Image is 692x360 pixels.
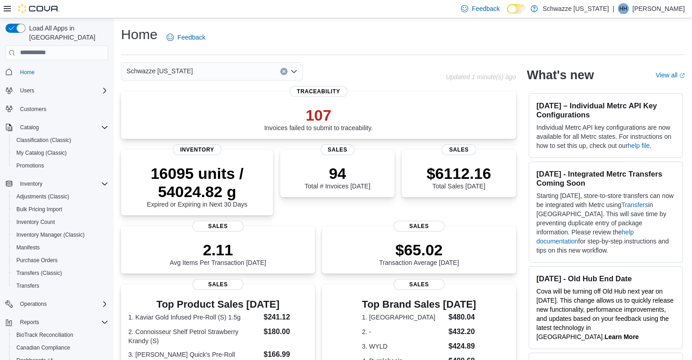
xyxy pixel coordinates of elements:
[679,73,685,78] svg: External link
[13,242,108,253] span: Manifests
[192,279,243,290] span: Sales
[16,344,70,351] span: Canadian Compliance
[16,104,50,115] a: Customers
[379,241,459,259] p: $65.02
[263,312,307,323] dd: $241.12
[16,193,69,200] span: Adjustments (Classic)
[173,144,222,155] span: Inventory
[13,204,108,215] span: Bulk Pricing Import
[16,269,62,277] span: Transfers (Classic)
[2,84,112,97] button: Users
[170,241,266,259] p: 2.11
[128,327,260,345] dt: 2. Connoisseur Shelf Petrol Strawberry Krandy (S)
[20,124,39,131] span: Catalog
[9,254,112,267] button: Purchase Orders
[536,288,673,340] span: Cova will be turning off Old Hub next year on [DATE]. This change allows us to quickly release ne...
[9,329,112,341] button: BioTrack Reconciliation
[13,135,75,146] a: Classification (Classic)
[13,280,108,291] span: Transfers
[16,257,58,264] span: Purchase Orders
[16,85,38,96] button: Users
[394,279,444,290] span: Sales
[427,164,491,190] div: Total Sales [DATE]
[16,178,46,189] button: Inventory
[264,106,373,132] div: Invoices failed to submit to traceability.
[16,178,108,189] span: Inventory
[379,241,459,266] div: Transaction Average [DATE]
[9,267,112,279] button: Transfers (Classic)
[536,101,675,119] h3: [DATE] – Individual Metrc API Key Configurations
[2,121,112,134] button: Catalog
[192,221,243,232] span: Sales
[304,164,370,183] p: 94
[128,313,260,322] dt: 1. Kaviar Gold Infused Pre-Roll (S) 1.5g
[449,326,476,337] dd: $432.20
[2,298,112,310] button: Operations
[632,3,685,14] p: [PERSON_NAME]
[13,255,61,266] a: Purchase Orders
[2,177,112,190] button: Inventory
[527,68,594,82] h2: What's new
[20,300,47,308] span: Operations
[170,241,266,266] div: Avg Items Per Transaction [DATE]
[13,255,108,266] span: Purchase Orders
[612,3,614,14] p: |
[449,341,476,352] dd: $424.89
[13,147,108,158] span: My Catalog (Classic)
[121,25,157,44] h1: Home
[163,28,209,46] a: Feedback
[290,68,298,75] button: Open list of options
[13,217,59,228] a: Inventory Count
[16,67,38,78] a: Home
[9,228,112,241] button: Inventory Manager (Classic)
[9,341,112,354] button: Canadian Compliance
[16,299,108,309] span: Operations
[264,106,373,124] p: 107
[507,4,526,14] input: Dark Mode
[9,279,112,292] button: Transfers
[13,242,43,253] a: Manifests
[13,135,108,146] span: Classification (Classic)
[13,342,108,353] span: Canadian Compliance
[542,3,609,14] p: Schwazze [US_STATE]
[16,122,108,133] span: Catalog
[13,268,108,279] span: Transfers (Classic)
[656,71,685,79] a: View allExternal link
[16,103,108,115] span: Customers
[16,218,55,226] span: Inventory Count
[9,147,112,159] button: My Catalog (Classic)
[13,330,77,340] a: BioTrack Reconciliation
[604,333,638,340] a: Learn More
[13,160,48,171] a: Promotions
[362,313,445,322] dt: 1. [GEOGRAPHIC_DATA]
[449,312,476,323] dd: $480.04
[16,66,108,78] span: Home
[9,159,112,172] button: Promotions
[9,216,112,228] button: Inventory Count
[20,180,42,188] span: Inventory
[536,228,634,245] a: help documentation
[16,317,108,328] span: Reports
[20,87,34,94] span: Users
[362,342,445,351] dt: 3. WYLD
[536,169,675,188] h3: [DATE] - Integrated Metrc Transfers Coming Soon
[536,123,675,150] p: Individual Metrc API key configurations are now available for all Metrc states. For instructions ...
[536,274,675,283] h3: [DATE] - Old Hub End Date
[320,144,354,155] span: Sales
[13,342,74,353] a: Canadian Compliance
[263,326,307,337] dd: $180.00
[619,3,627,14] span: HH
[13,330,108,340] span: BioTrack Reconciliation
[618,3,629,14] div: Hannah Hall
[263,349,307,360] dd: $166.99
[362,299,476,310] h3: Top Brand Sales [DATE]
[13,204,66,215] a: Bulk Pricing Import
[16,122,42,133] button: Catalog
[16,282,39,289] span: Transfers
[9,241,112,254] button: Manifests
[9,190,112,203] button: Adjustments (Classic)
[427,164,491,183] p: $6112.16
[9,203,112,216] button: Bulk Pricing Import
[289,86,347,97] span: Traceability
[472,4,500,13] span: Feedback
